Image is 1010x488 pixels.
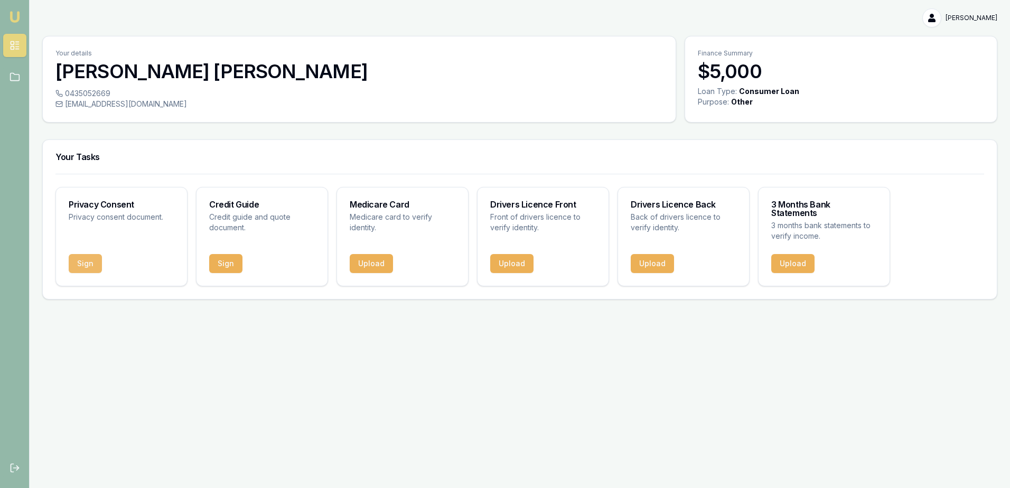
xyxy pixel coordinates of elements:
[55,49,663,58] p: Your details
[209,212,315,233] p: Credit guide and quote document.
[65,99,187,109] span: [EMAIL_ADDRESS][DOMAIN_NAME]
[631,254,674,273] button: Upload
[631,200,736,209] h3: Drivers Licence Back
[946,14,997,22] span: [PERSON_NAME]
[8,11,21,23] img: emu-icon-u.png
[698,61,984,82] h3: $5,000
[490,212,596,233] p: Front of drivers licence to verify identity.
[490,254,534,273] button: Upload
[631,212,736,233] p: Back of drivers licence to verify identity.
[698,97,729,107] div: Purpose:
[698,49,984,58] p: Finance Summary
[69,212,174,222] p: Privacy consent document.
[731,97,753,107] div: Other
[55,61,663,82] h3: [PERSON_NAME] [PERSON_NAME]
[490,200,596,209] h3: Drivers Licence Front
[739,86,799,97] div: Consumer Loan
[350,212,455,233] p: Medicare card to verify identity.
[771,220,877,241] p: 3 months bank statements to verify income.
[771,254,815,273] button: Upload
[350,200,455,209] h3: Medicare Card
[69,200,174,209] h3: Privacy Consent
[350,254,393,273] button: Upload
[55,153,984,161] h3: Your Tasks
[209,254,242,273] button: Sign
[209,200,315,209] h3: Credit Guide
[771,200,877,217] h3: 3 Months Bank Statements
[65,88,110,99] span: 0435052669
[69,254,102,273] button: Sign
[698,86,737,97] div: Loan Type:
